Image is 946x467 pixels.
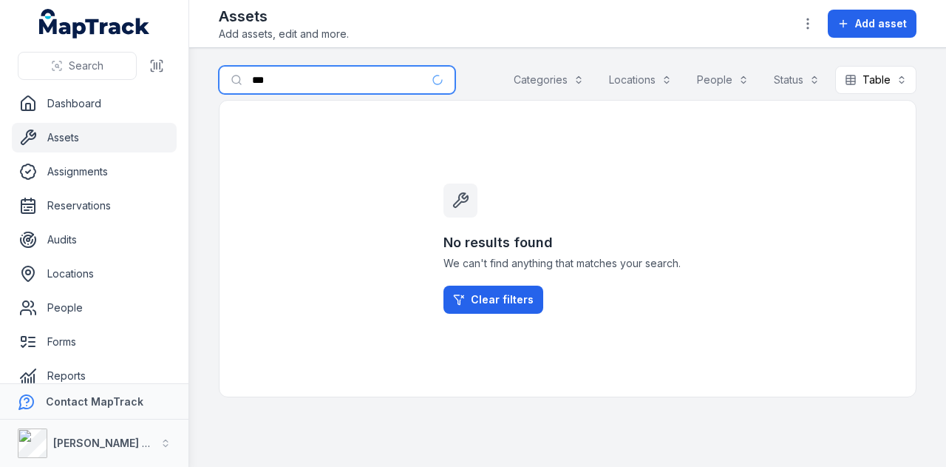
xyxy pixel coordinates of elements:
strong: Contact MapTrack [46,395,143,408]
button: Status [764,66,829,94]
a: Audits [12,225,177,255]
a: MapTrack [39,9,150,38]
h3: No results found [443,232,692,253]
span: Add asset [855,16,907,31]
a: Clear filters [443,286,543,314]
strong: [PERSON_NAME] Group [53,437,174,449]
a: Assignments [12,157,177,187]
span: Search [69,58,103,73]
a: Reports [12,361,177,391]
h2: Assets [219,6,349,27]
button: Table [835,66,916,94]
button: Add asset [828,10,916,38]
a: Assets [12,123,177,152]
a: Dashboard [12,89,177,118]
button: Locations [599,66,681,94]
a: People [12,293,177,323]
a: Locations [12,259,177,289]
a: Reservations [12,191,177,221]
button: People [687,66,758,94]
span: Add assets, edit and more. [219,27,349,41]
span: We can't find anything that matches your search. [443,256,692,271]
a: Forms [12,327,177,357]
button: Categories [504,66,593,94]
button: Search [18,52,137,80]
